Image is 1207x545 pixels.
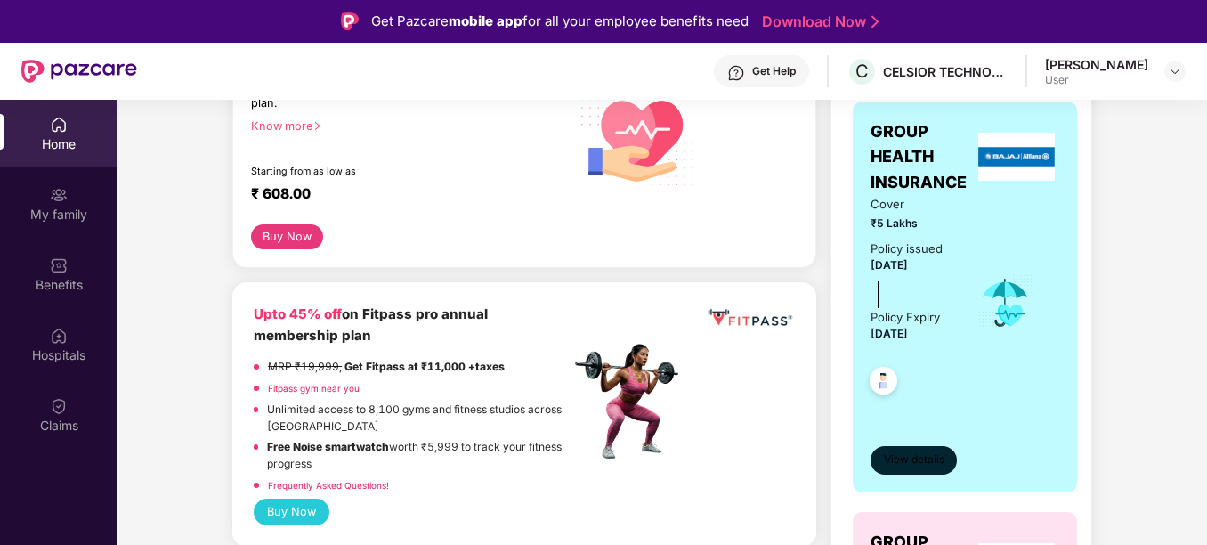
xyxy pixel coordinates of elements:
a: Frequently Asked Questions! [268,480,389,491]
strong: mobile app [449,12,522,29]
img: svg+xml;base64,PHN2ZyBpZD0iSG9zcGl0YWxzIiB4bWxucz0iaHR0cDovL3d3dy53My5vcmcvMjAwMC9zdmciIHdpZHRoPS... [50,327,68,345]
img: svg+xml;base64,PHN2ZyBpZD0iSG9tZSIgeG1sbnM9Imh0dHA6Ly93d3cudzMub3JnLzIwMDAvc3ZnIiB3aWR0aD0iMjAiIG... [50,116,68,134]
img: svg+xml;base64,PHN2ZyBpZD0iQmVuZWZpdHMiIHhtbG5zPSJodHRwOi8vd3d3LnczLm9yZy8yMDAwL3N2ZyIgd2lkdGg9Ij... [50,256,68,274]
div: Policy issued [871,240,943,258]
strong: Free Noise smartwatch [267,440,389,453]
span: C [855,61,869,82]
span: [DATE] [871,258,908,272]
span: Cover [871,195,952,214]
button: Buy Now [251,224,322,250]
b: Upto 45% off [254,305,342,322]
img: fpp.png [570,339,694,464]
img: Logo [341,12,359,30]
span: ₹5 Lakhs [871,216,952,232]
div: Policy Expiry [871,308,940,327]
img: svg+xml;base64,PHN2ZyB3aWR0aD0iMjAiIGhlaWdodD0iMjAiIHZpZXdCb3g9IjAgMCAyMCAyMCIgZmlsbD0ibm9uZSIgeG... [50,186,68,204]
a: Fitpass gym near you [268,383,360,394]
div: Get Pazcare for all your employee benefits need [371,11,749,32]
p: Unlimited access to 8,100 gyms and fitness studios across [GEOGRAPHIC_DATA] [267,402,570,435]
b: on Fitpass pro annual membership plan [254,305,488,344]
span: right [312,121,322,131]
img: fppp.png [705,304,795,332]
div: ₹ 608.00 [251,185,552,207]
img: svg+xml;base64,PHN2ZyBpZD0iSGVscC0zMngzMiIgeG1sbnM9Imh0dHA6Ly93d3cudzMub3JnLzIwMDAvc3ZnIiB3aWR0aD... [727,64,745,82]
button: View details [871,446,957,475]
p: worth ₹5,999 to track your fitness progress [267,439,569,473]
img: svg+xml;base64,PHN2ZyBpZD0iQ2xhaW0iIHhtbG5zPSJodHRwOi8vd3d3LnczLm9yZy8yMDAwL3N2ZyIgd2lkdGg9IjIwIi... [50,397,68,415]
div: Starting from as low as [251,166,494,178]
img: svg+xml;base64,PHN2ZyB4bWxucz0iaHR0cDovL3d3dy53My5vcmcvMjAwMC9zdmciIHhtbG5zOnhsaW5rPSJodHRwOi8vd3... [570,63,706,202]
div: User [1045,73,1148,87]
span: View details [884,451,944,468]
img: icon [976,273,1034,332]
div: CELSIOR TECHNOLOGIES PRIVATE LIMITED [883,63,1008,80]
span: GROUP HEALTH INSURANCE [871,119,974,195]
img: Stroke [871,12,879,31]
a: Download Now [762,12,873,31]
div: Get Help [752,64,796,78]
img: svg+xml;base64,PHN2ZyBpZD0iRHJvcGRvd24tMzJ4MzIiIHhtbG5zPSJodHRwOi8vd3d3LnczLm9yZy8yMDAwL3N2ZyIgd2... [1168,64,1182,78]
div: [PERSON_NAME] [1045,56,1148,73]
img: insurerLogo [978,133,1055,181]
strong: Get Fitpass at ₹11,000 +taxes [344,360,505,373]
span: [DATE] [871,327,908,340]
button: Buy Now [254,499,328,525]
img: svg+xml;base64,PHN2ZyB4bWxucz0iaHR0cDovL3d3dy53My5vcmcvMjAwMC9zdmciIHdpZHRoPSI0OC45NDMiIGhlaWdodD... [862,362,905,405]
img: New Pazcare Logo [21,60,137,83]
div: Know more [251,119,559,132]
del: MRP ₹19,999, [268,360,342,373]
